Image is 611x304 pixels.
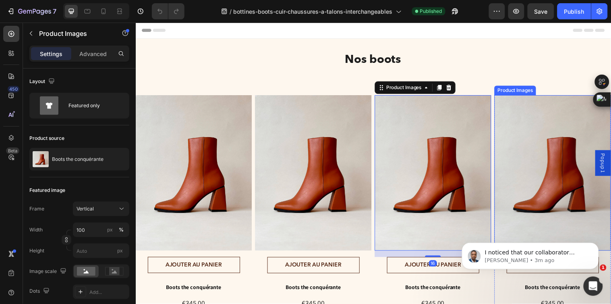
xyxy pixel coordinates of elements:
[47,280,72,291] div: €345,00
[29,226,43,233] label: Width
[68,96,118,115] div: Featured only
[119,226,124,233] div: %
[557,3,591,19] button: Publish
[243,74,362,232] a: Boots the conquérante
[89,289,127,296] div: Add...
[253,62,292,70] div: Product Images
[29,286,51,297] div: Dots
[365,264,483,273] h1: Boots the conquérante
[528,3,554,19] button: Save
[564,7,584,16] div: Publish
[367,65,406,73] div: Product Images
[256,238,350,255] button: AJOUTER AU PANIER
[122,264,240,273] h1: Boots the conquérante
[377,238,471,255] button: AJOUTER AU PANIER
[29,135,64,142] div: Product source
[234,7,393,16] span: bottines-boots-cuir-chaussures-a-talons-interchangeables
[53,6,56,16] p: 7
[73,223,129,237] input: px%
[396,242,453,252] div: AJOUTER AU PANIER
[584,277,603,296] iframe: Intercom live chat
[6,148,19,154] div: Beta
[168,280,193,291] div: €345,00
[31,242,88,252] div: AJOUTER AU PANIER
[290,280,315,291] div: €345,00
[600,264,607,271] span: 1
[213,32,270,44] strong: Nos boots
[77,205,94,212] span: Vertical
[450,226,611,282] iframe: Intercom notifications message
[134,238,228,255] button: AJOUTER AU PANIER
[298,242,307,248] div: 16
[29,266,68,277] div: Image scale
[52,156,104,162] p: Boots the conquérante
[534,8,548,15] span: Save
[8,86,19,92] div: 450
[29,205,44,212] label: Frame
[117,248,123,254] span: px
[274,242,331,252] div: AJOUTER AU PANIER
[135,23,611,304] iframe: To enrich screen reader interactions, please activate Accessibility in Grammarly extension settings
[152,3,184,19] div: Undo/Redo
[471,133,479,153] span: Popup 1
[105,225,115,235] button: %
[73,202,129,216] button: Vertical
[365,74,483,232] a: Boots the conquérante
[73,244,129,258] input: px
[243,264,362,273] h1: Boots the conquérante
[33,151,49,167] img: product feature img
[79,50,107,58] p: Advanced
[39,29,108,38] p: Product Images
[29,187,65,194] div: Featured image
[122,74,240,232] a: Boots the conquérante
[3,3,60,19] button: 7
[230,7,232,16] span: /
[152,242,209,252] div: AJOUTER AU PANIER
[107,226,113,233] div: px
[412,280,437,291] div: €345,00
[29,76,56,87] div: Layout
[40,50,62,58] p: Settings
[29,247,44,254] label: Height
[420,8,442,15] span: Published
[12,238,106,255] button: AJOUTER AU PANIER
[116,225,126,235] button: px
